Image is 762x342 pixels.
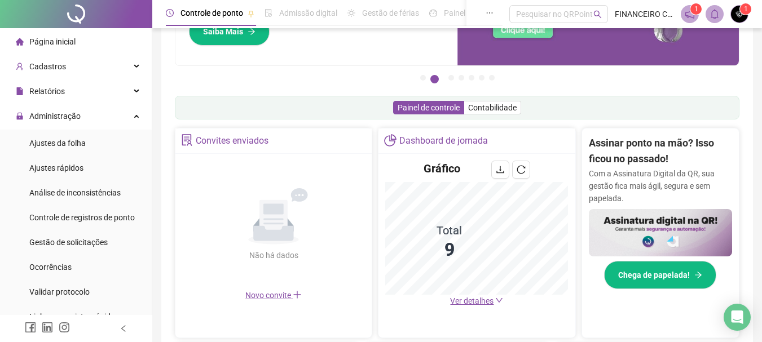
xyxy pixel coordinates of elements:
span: notification [685,9,695,19]
span: Análise de inconsistências [29,188,121,197]
span: ellipsis [486,9,494,17]
img: 19284 [731,6,748,23]
span: Painel de controle [398,103,460,112]
button: 1 [420,75,426,81]
span: pie-chart [384,134,396,146]
button: 4 [459,75,464,81]
button: 5 [469,75,474,81]
a: Ver detalhes down [450,296,503,305]
div: Convites enviados [196,131,268,150]
span: linkedin [42,322,53,333]
span: solution [181,134,193,146]
span: Admissão digital [279,8,337,17]
img: banner%2F02c71560-61a6-44d4-94b9-c8ab97240462.png [589,209,732,257]
span: arrow-right [694,271,702,279]
span: Painel do DP [444,8,488,17]
span: plus [293,290,302,299]
span: Gestão de férias [362,8,419,17]
span: user-add [16,63,24,70]
span: arrow-right [248,28,256,35]
span: dashboard [429,9,437,17]
span: Link para registro rápido [29,312,115,321]
span: download [496,165,505,174]
button: 7 [489,75,495,81]
span: Saiba Mais [203,25,243,38]
span: Cadastros [29,62,66,71]
span: home [16,38,24,46]
div: Dashboard de jornada [399,131,488,150]
div: Não há dados [222,249,325,261]
button: Saiba Mais [189,17,270,46]
span: FINANCEIRO CLUBEDEMÍDIA [615,8,674,20]
span: 1 [744,5,748,13]
span: file-done [265,9,272,17]
button: 2 [430,75,439,83]
sup: 1 [690,3,702,15]
span: search [593,10,602,19]
span: clock-circle [166,9,174,17]
h4: Gráfico [424,161,460,176]
div: Open Intercom Messenger [724,304,751,331]
span: file [16,87,24,95]
span: facebook [25,322,36,333]
span: 1 [694,5,698,13]
span: down [495,296,503,304]
p: Com a Assinatura Digital da QR, sua gestão fica mais ágil, segura e sem papelada. [589,167,732,205]
span: Controle de registros de ponto [29,213,135,222]
span: Contabilidade [468,103,517,112]
sup: Atualize o seu contato no menu Meus Dados [740,3,751,15]
span: Novo convite [245,291,302,300]
span: Ajustes rápidos [29,163,83,172]
h2: Assinar ponto na mão? Isso ficou no passado! [589,135,732,167]
span: lock [16,112,24,120]
span: pushpin [248,10,254,17]
span: Ajustes da folha [29,139,86,148]
span: Chega de papelada! [618,269,690,281]
span: Ver detalhes [450,296,494,305]
span: instagram [59,322,70,333]
span: Gestão de solicitações [29,238,108,247]
button: 6 [479,75,484,81]
span: left [120,325,127,332]
button: 3 [448,75,454,81]
span: reload [517,165,526,174]
span: Página inicial [29,37,76,46]
span: Controle de ponto [180,8,243,17]
span: Validar protocolo [29,287,90,296]
span: sun [347,9,355,17]
span: bell [710,9,720,19]
span: Administração [29,112,81,121]
span: Ocorrências [29,263,72,272]
button: Chega de papelada! [604,261,716,289]
span: Relatórios [29,87,65,96]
